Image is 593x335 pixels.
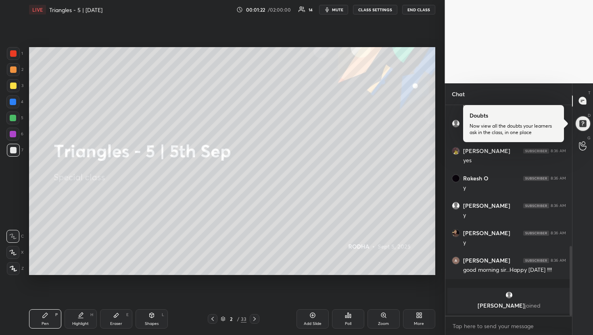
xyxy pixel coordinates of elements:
[523,258,549,263] img: 4P8fHbbgJtejmAAAAAElFTkSuQmCC
[463,257,510,264] h6: [PERSON_NAME]
[587,135,591,141] p: G
[505,291,513,299] img: default.png
[7,79,23,92] div: 3
[551,203,566,208] div: 8:36 AM
[49,6,102,14] h4: Triangles - 5 | [DATE]
[145,322,159,326] div: Shapes
[463,211,566,219] div: y
[452,230,459,237] img: thumbnail.jpg
[551,258,566,263] div: 8:36 AM
[452,202,459,209] img: default.png
[551,149,566,153] div: 8:36 AM
[463,239,566,247] div: y
[523,203,549,208] img: 4P8fHbbgJtejmAAAAAElFTkSuQmCC
[6,246,24,259] div: X
[523,149,549,153] img: 4P8fHbbgJtejmAAAAAElFTkSuQmCC
[463,157,566,165] div: yes
[241,315,246,323] div: 33
[6,230,24,243] div: C
[402,5,435,14] button: END CLASS
[237,316,239,321] div: /
[452,120,459,127] img: default.png
[452,147,459,155] img: thumbnail.jpg
[452,302,566,309] p: [PERSON_NAME]
[588,90,591,96] p: T
[6,95,23,108] div: 4
[353,5,397,14] button: CLASS SETTINGS
[414,322,424,326] div: More
[378,322,389,326] div: Zoom
[445,105,572,316] div: grid
[452,257,459,264] img: thumbnail.jpg
[588,112,591,118] p: D
[162,313,164,317] div: L
[463,175,489,182] h6: Rakesh O
[551,176,566,181] div: 8:36 AM
[90,313,93,317] div: H
[463,102,566,110] div: good morning sir, happy teachers day
[523,176,549,181] img: 4P8fHbbgJtejmAAAAAElFTkSuQmCC
[7,144,23,157] div: 7
[29,5,46,14] div: LIVE
[524,302,540,309] span: joined
[463,230,510,237] h6: [PERSON_NAME]
[463,147,510,155] h6: [PERSON_NAME]
[304,322,322,326] div: Add Slide
[6,128,23,141] div: 6
[110,322,122,326] div: Eraser
[227,316,235,321] div: 2
[463,202,510,209] h6: [PERSON_NAME]
[126,313,129,317] div: E
[55,313,58,317] div: P
[523,231,549,236] img: 4P8fHbbgJtejmAAAAAElFTkSuQmCC
[319,5,348,14] button: mute
[7,63,23,76] div: 2
[452,175,459,182] img: thumbnail.jpg
[6,112,23,124] div: 5
[309,8,313,12] div: 14
[7,47,23,60] div: 1
[72,322,89,326] div: Highlight
[463,129,566,137] div: Gm Sir...Happy teacher's day !
[551,231,566,236] div: 8:36 AM
[463,184,566,192] div: y
[332,7,343,12] span: mute
[345,322,351,326] div: Poll
[7,262,24,275] div: Z
[42,322,49,326] div: Pen
[445,83,471,105] p: Chat
[463,266,566,274] div: good morning sir...Happy [DATE] !!!!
